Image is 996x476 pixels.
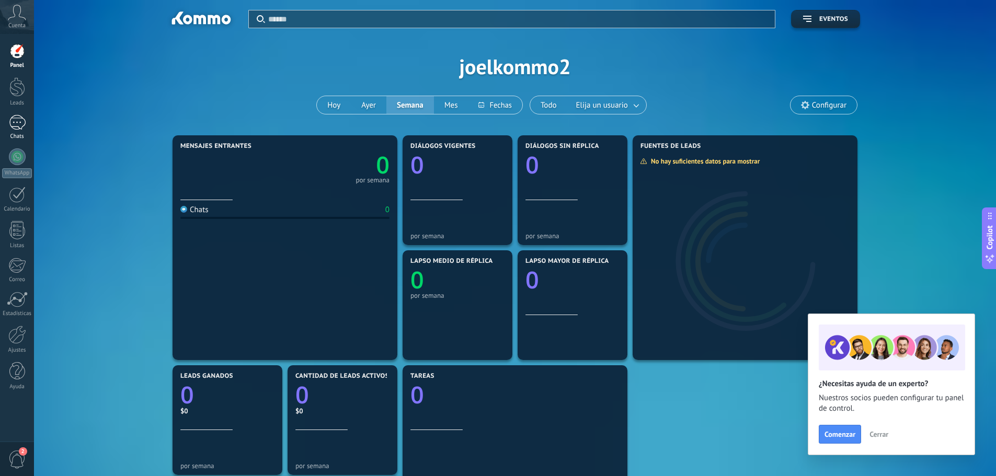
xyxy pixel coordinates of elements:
[180,407,274,415] div: $0
[285,149,390,181] a: 0
[819,425,861,444] button: Comenzar
[180,462,274,470] div: por semana
[180,379,194,411] text: 0
[376,149,390,181] text: 0
[819,393,964,414] span: Nuestros socios pueden configurar tu panel de control.
[8,22,26,29] span: Cuenta
[180,373,233,380] span: Leads ganados
[640,157,767,166] div: No hay suficientes datos para mostrar
[180,206,187,213] img: Chats
[2,276,32,283] div: Correo
[574,98,630,112] span: Elija un usuario
[812,101,846,110] span: Configurar
[351,96,386,114] button: Ayer
[295,407,390,415] div: $0
[180,143,251,150] span: Mensajes entrantes
[317,96,351,114] button: Hoy
[295,462,390,470] div: por semana
[567,96,646,114] button: Elija un usuario
[410,373,434,380] span: Tareas
[295,379,309,411] text: 0
[525,232,620,240] div: por semana
[2,100,32,107] div: Leads
[19,447,27,456] span: 2
[530,96,567,114] button: Todo
[825,431,855,438] span: Comenzar
[434,96,468,114] button: Mes
[2,242,32,249] div: Listas
[819,379,964,389] h2: ¿Necesitas ayuda de un experto?
[180,205,209,215] div: Chats
[865,426,893,442] button: Cerrar
[2,62,32,69] div: Panel
[525,264,539,296] text: 0
[2,384,32,390] div: Ayuda
[819,16,848,23] span: Eventos
[180,379,274,411] a: 0
[295,379,390,411] a: 0
[410,149,424,181] text: 0
[410,143,476,150] span: Diálogos vigentes
[386,96,434,114] button: Semana
[410,379,424,411] text: 0
[525,143,599,150] span: Diálogos sin réplica
[410,232,505,240] div: por semana
[2,206,32,213] div: Calendario
[791,10,860,28] button: Eventos
[525,149,539,181] text: 0
[2,347,32,354] div: Ajustes
[410,264,424,296] text: 0
[385,205,390,215] div: 0
[2,310,32,317] div: Estadísticas
[2,168,32,178] div: WhatsApp
[984,225,995,249] span: Copilot
[410,379,620,411] a: 0
[869,431,888,438] span: Cerrar
[640,143,701,150] span: Fuentes de leads
[2,133,32,140] div: Chats
[525,258,609,265] span: Lapso mayor de réplica
[410,258,493,265] span: Lapso medio de réplica
[295,373,389,380] span: Cantidad de leads activos
[410,292,505,299] div: por semana
[356,178,390,183] div: por semana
